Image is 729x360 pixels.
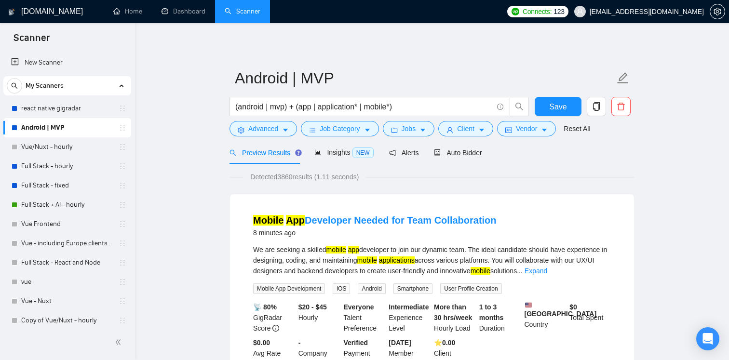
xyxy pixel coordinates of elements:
mark: App [286,215,305,226]
span: info-circle [497,104,503,110]
a: dashboardDashboard [162,7,205,15]
span: Client [457,123,474,134]
a: New Scanner [11,53,123,72]
span: My Scanners [26,76,64,95]
a: Vue/Nuxt - hourly [21,137,113,157]
a: Full Stack + AI - hourly [21,195,113,214]
span: Android [358,283,385,294]
span: caret-down [419,126,426,133]
a: homeHome [113,7,142,15]
div: Experience Level [387,302,432,333]
button: barsJob Categorycaret-down [301,121,378,136]
img: logo [8,4,15,20]
div: 8 minutes ago [253,227,497,239]
a: searchScanner [225,7,260,15]
span: Jobs [402,123,416,134]
b: $20 - $45 [298,303,327,311]
b: 1 to 3 months [479,303,504,321]
span: Save [549,101,567,113]
span: holder [119,124,126,132]
a: Full Stack - React and Node [21,253,113,272]
span: holder [119,240,126,247]
span: 123 [553,6,564,17]
b: ⭐️ 0.00 [434,339,455,347]
span: bars [309,126,316,133]
div: Country [523,302,568,333]
a: Expand [525,267,547,275]
span: Detected 3860 results (1.11 seconds) [243,172,365,182]
button: settingAdvancedcaret-down [229,121,297,136]
mark: mobile [471,267,490,275]
span: holder [119,143,126,151]
span: Scanner [6,31,57,51]
div: Hourly Load [432,302,477,333]
span: Job Category [320,123,360,134]
mark: mobile [326,246,346,253]
a: Copy of Vue/Nuxt - hourly [21,311,113,330]
span: Advanced [248,123,278,134]
button: setting [710,4,725,19]
span: Alerts [389,149,419,157]
span: folder [391,126,398,133]
span: iOS [333,283,350,294]
span: search [7,82,22,89]
div: Hourly [297,302,342,333]
span: holder [119,297,126,305]
li: New Scanner [3,53,131,72]
button: delete [611,97,631,116]
span: caret-down [478,126,485,133]
b: More than 30 hrs/week [434,303,472,321]
span: holder [119,220,126,228]
button: idcardVendorcaret-down [497,121,556,136]
span: caret-down [364,126,371,133]
span: caret-down [541,126,548,133]
span: holder [119,317,126,324]
span: NEW [352,147,374,158]
span: Preview Results [229,149,299,157]
span: User Profile Creation [440,283,501,294]
b: [GEOGRAPHIC_DATA] [525,302,597,318]
span: holder [119,259,126,267]
div: We are seeking a skilled developer to join our dynamic team. The ideal candidate should have expe... [253,244,611,276]
button: folderJobscaret-down [383,121,435,136]
a: Reset All [564,123,590,134]
mark: applications [379,256,415,264]
b: 📡 80% [253,303,277,311]
span: caret-down [282,126,289,133]
a: Full Stack - hourly [21,157,113,176]
div: Duration [477,302,523,333]
input: Search Freelance Jobs... [235,101,493,113]
span: holder [119,162,126,170]
span: area-chart [314,149,321,156]
div: Tooltip anchor [294,148,303,157]
span: holder [119,278,126,286]
img: upwork-logo.png [512,8,519,15]
mark: Mobile [253,215,283,226]
mark: mobile [357,256,377,264]
div: Open Intercom Messenger [696,327,719,350]
span: notification [389,149,396,156]
div: Total Spent [567,302,613,333]
b: - [298,339,301,347]
b: [DATE] [389,339,411,347]
span: ... [517,267,523,275]
span: holder [119,182,126,189]
a: Vue Frontend [21,214,113,234]
button: Save [535,97,581,116]
input: Scanner name... [235,66,615,90]
a: Vue - Nuxt [21,292,113,311]
a: Android | MVP [21,118,113,137]
span: holder [119,201,126,209]
img: 🇺🇸 [525,302,532,308]
a: setting [710,8,725,15]
button: userClientcaret-down [438,121,493,136]
a: react native gigradar [21,99,113,118]
span: Mobile App Development [253,283,325,294]
button: search [510,97,529,116]
span: search [229,149,236,156]
span: holder [119,105,126,112]
span: Insights [314,148,373,156]
a: vue [21,272,113,292]
a: Full Stack - fixed [21,176,113,195]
